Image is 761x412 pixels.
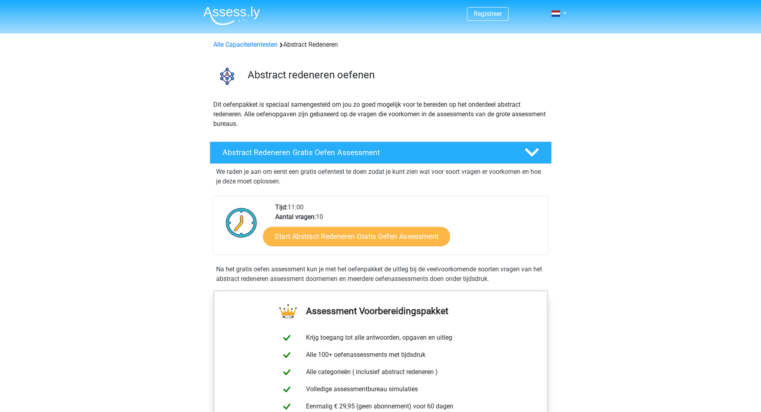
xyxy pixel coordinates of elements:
[275,213,316,221] b: Aantal vragen:
[210,59,244,93] img: abstract redeneren
[221,203,262,243] img: Klok
[263,227,450,246] a: Start Abstract Redeneren Gratis Oefen Assessment
[248,69,545,81] h3: Abstract redeneren oefenen
[213,100,548,129] p: Dit oefenpakket is speciaal samengesteld om jou zo goed mogelijk voor te bereiden op het onderdee...
[213,41,278,48] a: Alle Capaciteitentesten
[207,141,555,164] a: Abstract Redeneren Gratis Oefen Assessment
[275,203,288,211] b: Tijd:
[213,265,548,284] div: Na het gratis oefen assessment kun je met het oefenpakket de uitleg bij de veelvoorkomende soorte...
[223,148,512,157] h4: Abstract Redeneren Gratis Oefen Assessment
[474,10,502,18] a: Registreer
[216,167,545,186] p: We raden je aan om eerst een gratis oefentest te doen zodat je kunt zien wat voor soort vragen er...
[210,40,551,50] div: Abstract Redeneren
[203,6,260,25] img: Assessly
[269,203,548,255] div: 11:00 10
